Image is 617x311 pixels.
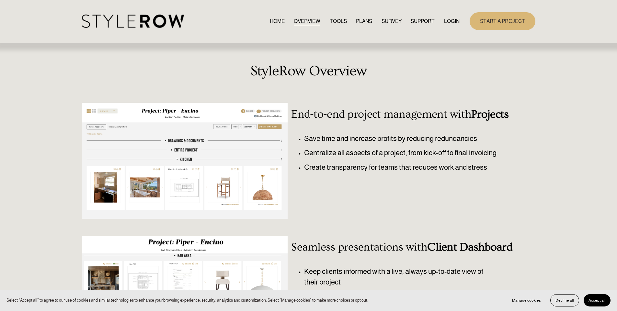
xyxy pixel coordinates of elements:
a: PLANS [356,17,372,26]
a: TOOLS [330,17,347,26]
button: Decline all [550,294,579,306]
a: START A PROJECT [470,12,535,30]
a: LOGIN [444,17,460,26]
a: folder dropdown [411,17,435,26]
h3: End-to-end project management with [291,108,516,121]
strong: Projects [471,108,508,121]
span: Accept all [588,298,606,303]
img: StyleRow [82,15,184,28]
p: Centralize all aspects of a project, from kick-off to final invoicing [304,147,516,158]
button: Accept all [584,294,611,306]
span: SUPPORT [411,17,435,25]
a: OVERVIEW [294,17,320,26]
p: Create transparency for teams that reduces work and stress [304,162,516,173]
span: Decline all [555,298,574,303]
strong: Client Dashboard [427,241,512,253]
button: Manage cookies [507,294,546,306]
h2: StyleRow Overview [82,63,535,79]
p: Keep clients informed with a live, always up-to-date view of their project [304,266,497,288]
p: Save time and increase profits by reducing redundancies [304,133,516,144]
span: Manage cookies [512,298,541,303]
h3: Seamless presentations with [291,241,516,254]
p: Select “Accept all” to agree to our use of cookies and similar technologies to enhance your brows... [6,297,368,303]
a: HOME [270,17,285,26]
a: SURVEY [382,17,402,26]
